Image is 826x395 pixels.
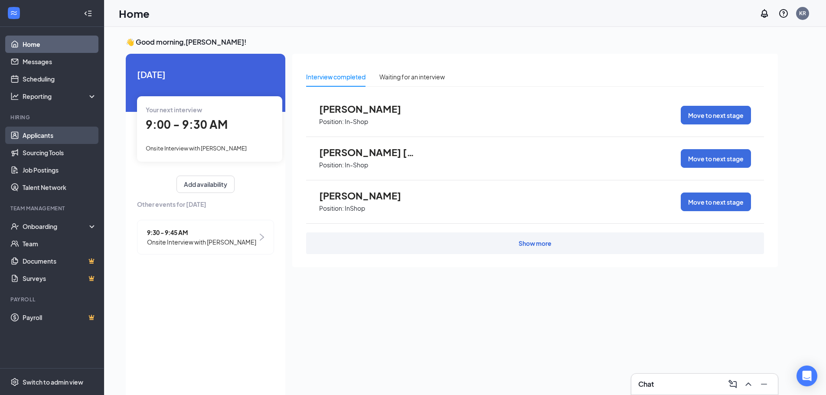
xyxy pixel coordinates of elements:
button: ComposeMessage [726,377,740,391]
div: Switch to admin view [23,378,83,386]
p: In-Shop [345,118,368,126]
svg: WorkstreamLogo [10,9,18,17]
svg: Analysis [10,92,19,101]
svg: Collapse [84,9,92,18]
div: Payroll [10,296,95,303]
button: Move to next stage [681,106,751,124]
p: Position: [319,204,344,212]
div: Interview completed [306,72,366,82]
span: [PERSON_NAME] [319,190,415,201]
div: Open Intercom Messenger [797,366,817,386]
span: [PERSON_NAME] [319,103,415,114]
p: Position: [319,161,344,169]
svg: Settings [10,378,19,386]
span: Onsite Interview with [PERSON_NAME] [147,237,256,247]
span: [DATE] [137,68,274,81]
button: Minimize [757,377,771,391]
a: Messages [23,53,97,70]
div: KR [799,10,806,17]
h3: 👋 Good morning, [PERSON_NAME] ! [126,37,778,47]
svg: Minimize [759,379,769,389]
a: Team [23,235,97,252]
div: Hiring [10,114,95,121]
svg: ComposeMessage [728,379,738,389]
a: Scheduling [23,70,97,88]
p: Position: [319,118,344,126]
p: InShop [345,204,365,212]
button: Move to next stage [681,149,751,168]
svg: ChevronUp [743,379,754,389]
span: 9:00 - 9:30 AM [146,117,228,131]
a: Home [23,36,97,53]
a: Job Postings [23,161,97,179]
span: Onsite Interview with [PERSON_NAME] [146,145,247,152]
div: Reporting [23,92,97,101]
a: Talent Network [23,179,97,196]
div: Onboarding [23,222,89,231]
a: Sourcing Tools [23,144,97,161]
svg: Notifications [759,8,770,19]
div: Waiting for an interview [379,72,445,82]
svg: UserCheck [10,222,19,231]
a: Applicants [23,127,97,144]
span: Other events for [DATE] [137,199,274,209]
a: PayrollCrown [23,309,97,326]
div: Show more [519,239,552,248]
p: In-Shop [345,161,368,169]
a: SurveysCrown [23,270,97,287]
h3: Chat [638,379,654,389]
span: Your next interview [146,106,202,114]
a: DocumentsCrown [23,252,97,270]
button: Add availability [176,176,235,193]
button: ChevronUp [741,377,755,391]
svg: QuestionInfo [778,8,789,19]
span: [PERSON_NAME] [PERSON_NAME] [319,147,415,158]
div: Team Management [10,205,95,212]
h1: Home [119,6,150,21]
span: 9:30 - 9:45 AM [147,228,256,237]
button: Move to next stage [681,193,751,211]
